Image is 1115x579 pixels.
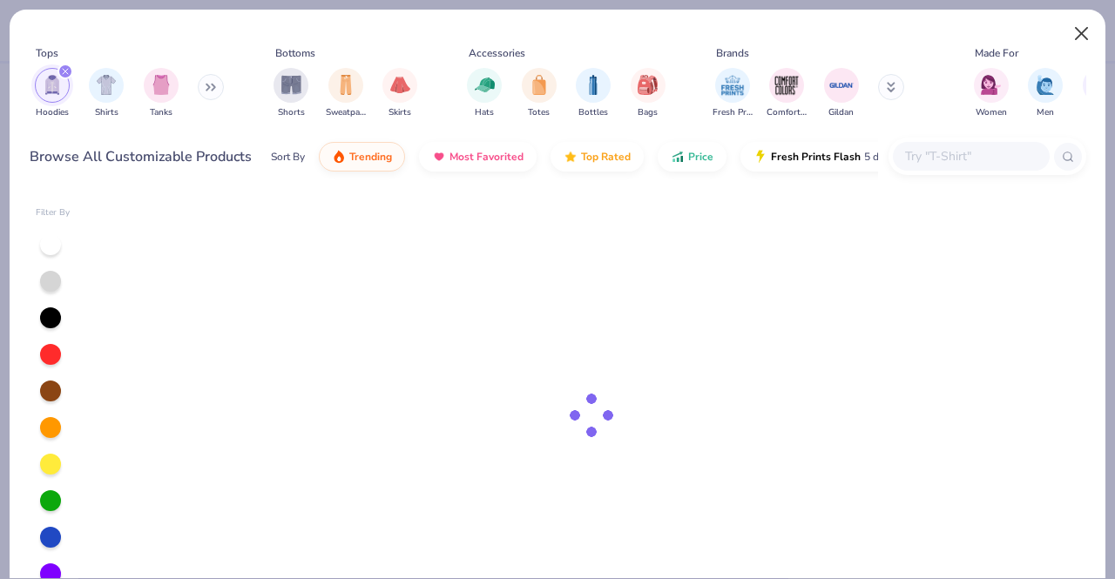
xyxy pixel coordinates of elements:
img: Tanks Image [152,75,171,95]
button: filter button [974,68,1009,119]
span: Fresh Prints Flash [771,150,861,164]
span: Bottles [578,106,608,119]
div: filter for Bottles [576,68,611,119]
button: filter button [631,68,666,119]
img: Sweatpants Image [336,75,355,95]
span: Trending [349,150,392,164]
span: Hats [475,106,494,119]
div: filter for Men [1028,68,1063,119]
img: flash.gif [753,150,767,164]
div: filter for Hoodies [35,68,70,119]
img: Bags Image [638,75,657,95]
div: Tops [36,45,58,61]
span: Comfort Colors [767,106,807,119]
button: filter button [382,68,417,119]
img: Hats Image [475,75,495,95]
img: Shorts Image [281,75,301,95]
div: Accessories [469,45,525,61]
span: Shorts [278,106,305,119]
button: filter button [767,68,807,119]
span: Top Rated [581,150,631,164]
button: filter button [144,68,179,119]
button: filter button [89,68,124,119]
button: filter button [1028,68,1063,119]
span: Skirts [389,106,411,119]
button: filter button [522,68,557,119]
img: Fresh Prints Image [720,72,746,98]
div: Bottoms [275,45,315,61]
div: filter for Bags [631,68,666,119]
img: most_fav.gif [432,150,446,164]
div: filter for Tanks [144,68,179,119]
button: Top Rated [551,142,644,172]
button: filter button [35,68,70,119]
div: filter for Hats [467,68,502,119]
img: Women Image [981,75,1001,95]
span: Tanks [150,106,172,119]
div: Made For [975,45,1018,61]
button: filter button [576,68,611,119]
button: Price [658,142,726,172]
span: Totes [528,106,550,119]
div: Sort By [271,149,305,165]
div: filter for Comfort Colors [767,68,807,119]
img: Gildan Image [828,72,855,98]
span: Women [976,106,1007,119]
div: Filter By [36,206,71,219]
img: Skirts Image [390,75,410,95]
img: Comfort Colors Image [774,72,800,98]
div: filter for Women [974,68,1009,119]
img: TopRated.gif [564,150,578,164]
button: Fresh Prints Flash5 day delivery [740,142,942,172]
div: Brands [716,45,749,61]
input: Try "T-Shirt" [903,146,1037,166]
button: filter button [824,68,859,119]
div: filter for Totes [522,68,557,119]
div: filter for Shirts [89,68,124,119]
button: Close [1065,17,1098,50]
img: Shirts Image [97,75,117,95]
div: filter for Sweatpants [326,68,366,119]
button: filter button [467,68,502,119]
div: filter for Gildan [824,68,859,119]
span: Price [688,150,713,164]
img: Bottles Image [584,75,603,95]
span: Bags [638,106,658,119]
span: Hoodies [36,106,69,119]
div: filter for Shorts [274,68,308,119]
span: Gildan [828,106,854,119]
span: Most Favorited [449,150,524,164]
span: Men [1037,106,1054,119]
button: filter button [713,68,753,119]
div: filter for Fresh Prints [713,68,753,119]
span: Sweatpants [326,106,366,119]
img: Hoodies Image [43,75,62,95]
span: Fresh Prints [713,106,753,119]
span: 5 day delivery [864,147,929,167]
img: Totes Image [530,75,549,95]
button: filter button [274,68,308,119]
span: Shirts [95,106,118,119]
img: Men Image [1036,75,1055,95]
div: filter for Skirts [382,68,417,119]
img: trending.gif [332,150,346,164]
button: Trending [319,142,405,172]
button: Most Favorited [419,142,537,172]
div: Browse All Customizable Products [30,146,252,167]
button: filter button [326,68,366,119]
